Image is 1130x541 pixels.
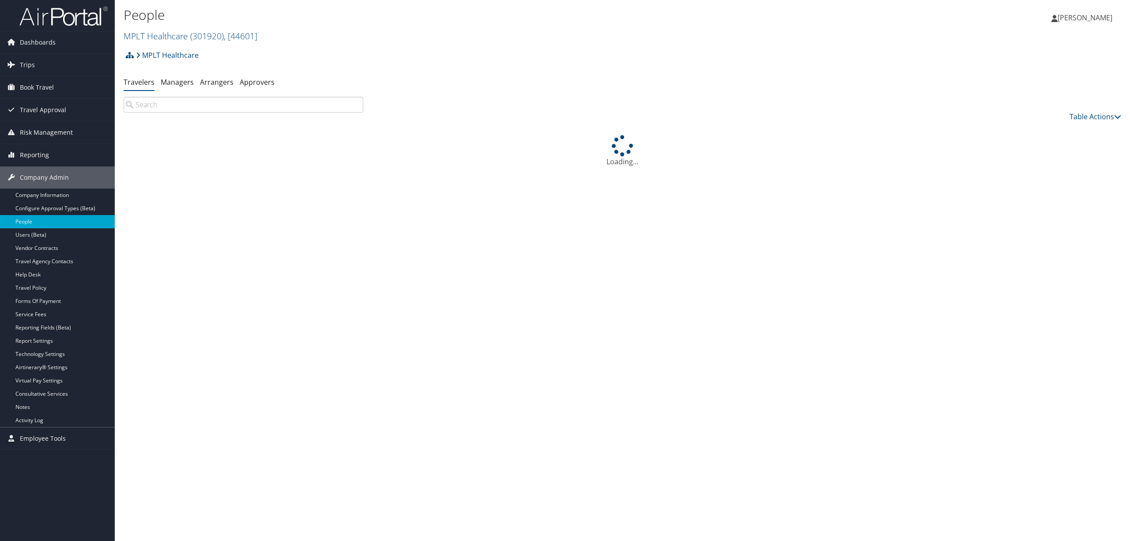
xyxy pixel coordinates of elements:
a: [PERSON_NAME] [1051,4,1121,31]
span: , [ 44601 ] [224,30,257,42]
span: Dashboards [20,31,56,53]
input: Search [124,97,363,113]
span: Company Admin [20,166,69,189]
div: Loading... [124,135,1121,167]
span: Employee Tools [20,428,66,450]
a: MPLT Healthcare [124,30,257,42]
span: Trips [20,54,35,76]
span: Risk Management [20,121,73,144]
span: ( 301920 ) [190,30,224,42]
span: Book Travel [20,76,54,98]
span: Reporting [20,144,49,166]
span: Travel Approval [20,99,66,121]
a: Managers [161,77,194,87]
span: [PERSON_NAME] [1058,13,1112,23]
a: Table Actions [1070,112,1121,121]
a: MPLT Healthcare [136,46,199,64]
a: Arrangers [200,77,234,87]
h1: People [124,6,789,24]
img: airportal-logo.png [19,6,108,26]
a: Approvers [240,77,275,87]
a: Travelers [124,77,154,87]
